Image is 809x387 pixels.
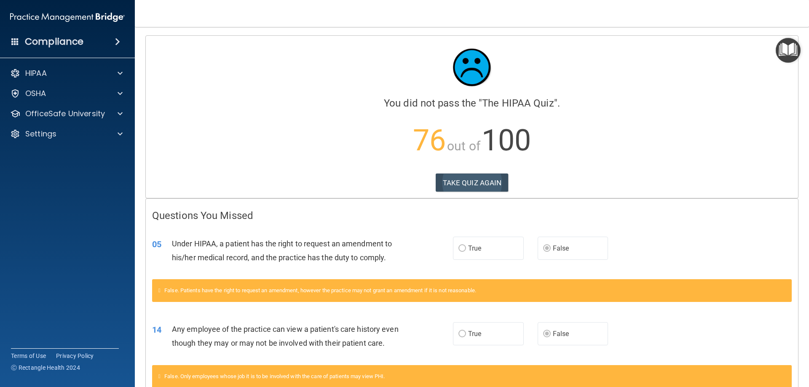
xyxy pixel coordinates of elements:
[152,239,161,249] span: 05
[553,330,569,338] span: False
[10,68,123,78] a: HIPAA
[56,352,94,360] a: Privacy Policy
[458,246,466,252] input: True
[10,9,125,26] img: PMB logo
[10,129,123,139] a: Settings
[25,68,47,78] p: HIPAA
[172,239,392,262] span: Under HIPAA, a patient has the right to request an amendment to his/her medical record, and the p...
[468,244,481,252] span: True
[413,123,446,157] span: 76
[10,109,123,119] a: OfficeSafe University
[152,325,161,335] span: 14
[10,88,123,99] a: OSHA
[447,42,497,93] img: sad_face.ecc698e2.jpg
[25,88,46,99] p: OSHA
[25,109,105,119] p: OfficeSafe University
[482,97,554,109] span: The HIPAA Quiz
[164,287,476,294] span: False. Patients have the right to request an amendment, however the practice may not grant an ame...
[553,244,569,252] span: False
[152,98,792,109] h4: You did not pass the " ".
[11,363,80,372] span: Ⓒ Rectangle Health 2024
[447,139,480,153] span: out of
[543,331,551,337] input: False
[164,373,385,379] span: False. Only employees whose job it is to be involved with the care of patients may view PHI.
[543,246,551,252] input: False
[11,352,46,360] a: Terms of Use
[172,325,399,347] span: Any employee of the practice can view a patient's care history even though they may or may not be...
[776,38,801,63] button: Open Resource Center
[25,36,83,48] h4: Compliance
[482,123,531,157] span: 100
[468,330,481,338] span: True
[436,173,509,192] button: TAKE QUIZ AGAIN
[25,129,56,139] p: Settings
[458,331,466,337] input: True
[152,210,792,221] h4: Questions You Missed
